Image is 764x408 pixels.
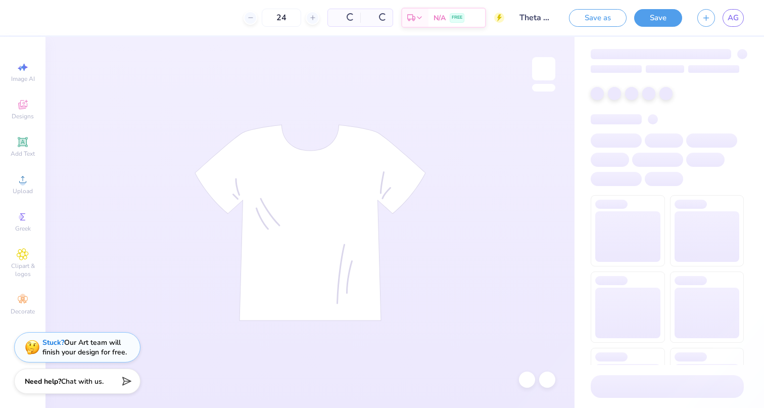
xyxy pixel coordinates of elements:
[42,338,64,347] strong: Stuck?
[512,8,561,28] input: Untitled Design
[5,262,40,278] span: Clipart & logos
[723,9,744,27] a: AG
[452,14,462,21] span: FREE
[11,307,35,315] span: Decorate
[11,150,35,158] span: Add Text
[569,9,627,27] button: Save as
[262,9,301,27] input: – –
[728,12,739,24] span: AG
[61,377,104,386] span: Chat with us.
[634,9,682,27] button: Save
[15,224,31,233] span: Greek
[11,75,35,83] span: Image AI
[13,187,33,195] span: Upload
[42,338,127,357] div: Our Art team will finish your design for free.
[25,377,61,386] strong: Need help?
[12,112,34,120] span: Designs
[195,124,426,321] img: tee-skeleton.svg
[434,13,446,23] span: N/A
